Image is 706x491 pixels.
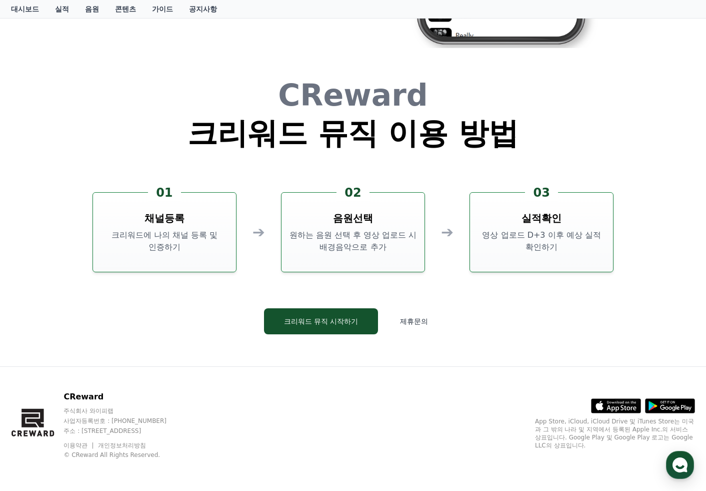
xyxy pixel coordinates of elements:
a: 대화 [66,317,129,342]
div: 03 [525,185,557,201]
h3: 실적확인 [521,211,561,225]
h1: CReward [187,80,519,110]
p: App Store, iCloud, iCloud Drive 및 iTunes Store는 미국과 그 밖의 나라 및 지역에서 등록된 Apple Inc.의 서비스 상표입니다. Goo... [535,417,695,449]
h3: 채널등록 [144,211,184,225]
div: ➔ [441,223,453,241]
p: CReward [63,391,185,403]
a: 설정 [129,317,192,342]
p: 주식회사 와이피랩 [63,407,185,415]
p: 주소 : [STREET_ADDRESS] [63,427,185,435]
p: 영상 업로드 D+3 이후 예상 실적 확인하기 [474,229,609,253]
span: 설정 [154,332,166,340]
button: 제휴문의 [386,308,442,334]
p: © CReward All Rights Reserved. [63,451,185,459]
a: 이용약관 [63,442,95,449]
p: 크리워드에 나의 채널 등록 및 인증하기 [97,229,232,253]
div: 01 [148,185,180,201]
div: 02 [336,185,369,201]
span: 대화 [91,333,103,341]
a: 홈 [3,317,66,342]
div: ➔ [252,223,265,241]
button: 크리워드 뮤직 시작하기 [264,308,378,334]
h3: 음원선택 [333,211,373,225]
h1: 크리워드 뮤직 이용 방법 [187,118,519,148]
span: 홈 [31,332,37,340]
p: 사업자등록번호 : [PHONE_NUMBER] [63,417,185,425]
a: 개인정보처리방침 [98,442,146,449]
p: 원하는 음원 선택 후 영상 업로드 시 배경음악으로 추가 [285,229,420,253]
